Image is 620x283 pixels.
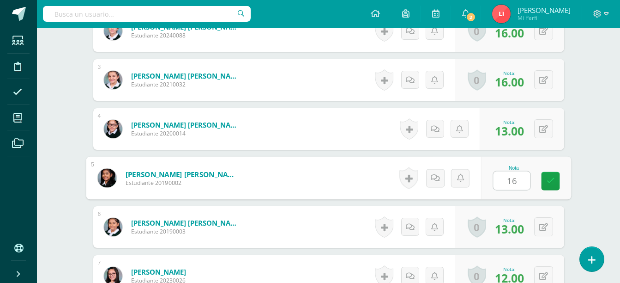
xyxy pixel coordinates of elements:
[493,166,535,171] div: Nota
[468,69,486,91] a: 0
[495,217,524,223] div: Nota:
[131,71,242,80] a: [PERSON_NAME] [PERSON_NAME]
[495,74,524,90] span: 16.00
[131,218,242,228] a: [PERSON_NAME] [PERSON_NAME]
[97,168,116,187] img: 95355631bc3e15de7bf0b530ff15cf10.png
[495,123,524,139] span: 13.00
[104,22,122,40] img: 05efb75b5bea467f4073a886dd4780d2.png
[468,216,486,238] a: 0
[131,120,242,129] a: [PERSON_NAME] [PERSON_NAME]
[495,119,524,125] div: Nota:
[468,20,486,42] a: 0
[104,71,122,89] img: 96068d01be8c1ae11aa10e1c6f103d7d.png
[131,31,242,39] span: Estudiante 20240088
[131,129,242,137] span: Estudiante 20200014
[493,172,530,190] input: 0-20.0
[518,14,571,22] span: Mi Perfil
[125,179,239,187] span: Estudiante 20190002
[131,228,242,235] span: Estudiante 20190003
[495,25,524,41] span: 16.00
[495,266,524,272] div: Nota:
[131,267,186,277] a: [PERSON_NAME]
[495,221,524,237] span: 13.00
[104,120,122,138] img: e8dc33c7848f8dbc2b6ccb4336c3d423.png
[518,6,571,15] span: [PERSON_NAME]
[43,6,251,22] input: Busca un usuario...
[125,169,239,179] a: [PERSON_NAME] [PERSON_NAME]
[131,80,242,88] span: Estudiante 20210032
[495,70,524,76] div: Nota:
[466,12,476,22] span: 2
[104,218,122,236] img: 7266ceb0da3060a21a4c4f24078e4748.png
[492,5,511,23] img: 01dd2756ea9e2b981645035e79ba90e3.png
